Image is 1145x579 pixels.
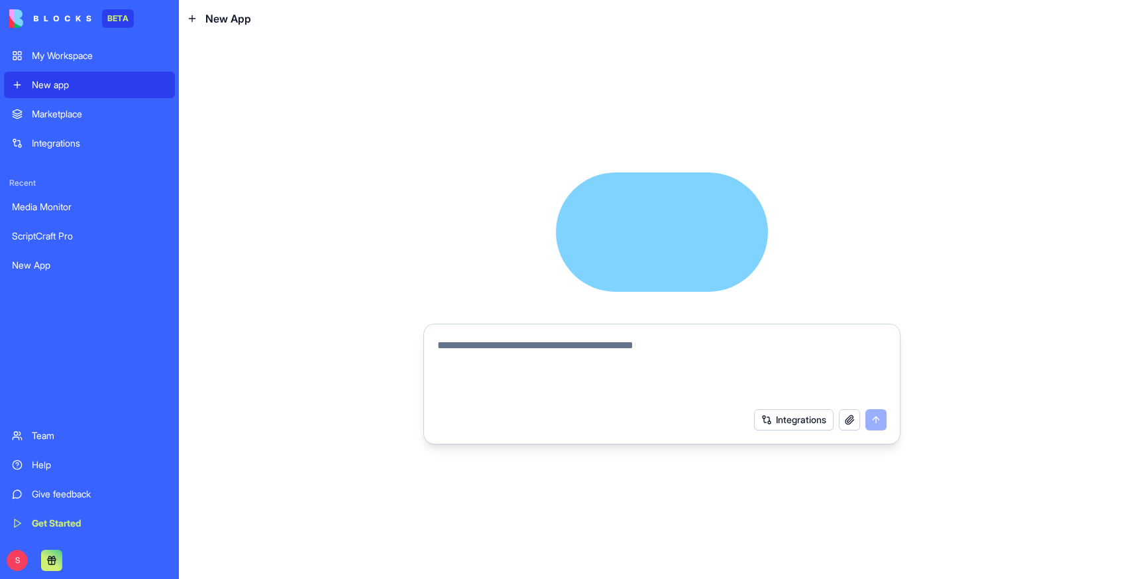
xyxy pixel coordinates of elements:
a: Integrations [4,130,175,157]
span: S [7,550,28,571]
a: Media Monitor [4,194,175,220]
div: Integrations [32,137,167,150]
button: Integrations [754,409,834,430]
a: New App [4,252,175,279]
a: Give feedback [4,481,175,507]
div: Get Started [32,517,167,530]
a: BETA [9,9,134,28]
div: Team [32,429,167,442]
div: New app [32,78,167,92]
div: Marketplace [32,107,167,121]
div: New App [12,259,167,272]
a: Get Started [4,510,175,537]
div: Give feedback [32,487,167,501]
img: logo [9,9,91,28]
div: ScriptCraft Pro [12,229,167,243]
div: Media Monitor [12,200,167,214]
a: Help [4,452,175,478]
div: Help [32,458,167,472]
span: New App [205,11,251,27]
a: New app [4,72,175,98]
span: Recent [4,178,175,188]
a: Marketplace [4,101,175,127]
div: BETA [102,9,134,28]
a: ScriptCraft Pro [4,223,175,249]
a: Team [4,422,175,449]
a: My Workspace [4,42,175,69]
div: My Workspace [32,49,167,62]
